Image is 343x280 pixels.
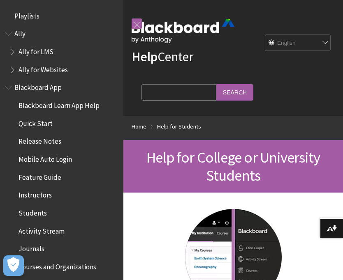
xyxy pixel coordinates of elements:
[19,63,68,74] span: Ally for Websites
[14,27,25,38] span: Ally
[3,255,24,276] button: Open Preferences
[19,224,65,235] span: Activity Stream
[19,45,53,56] span: Ally for LMS
[19,206,47,217] span: Students
[19,99,100,110] span: Blackboard Learn App Help
[19,152,72,163] span: Mobile Auto Login
[19,188,52,200] span: Instructors
[132,122,146,132] a: Home
[132,48,158,65] strong: Help
[19,260,96,271] span: Courses and Organizations
[14,81,62,92] span: Blackboard App
[19,242,44,253] span: Journals
[19,170,61,181] span: Feature Guide
[132,48,193,65] a: HelpCenter
[146,148,320,185] span: Help for College or University Students
[19,117,53,128] span: Quick Start
[5,27,118,77] nav: Book outline for Anthology Ally Help
[265,35,331,51] select: Site Language Selector
[216,84,253,100] input: Search
[14,9,39,20] span: Playlists
[19,135,61,146] span: Release Notes
[157,122,201,132] a: Help for Students
[5,9,118,23] nav: Book outline for Playlists
[132,19,234,43] img: Blackboard by Anthology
